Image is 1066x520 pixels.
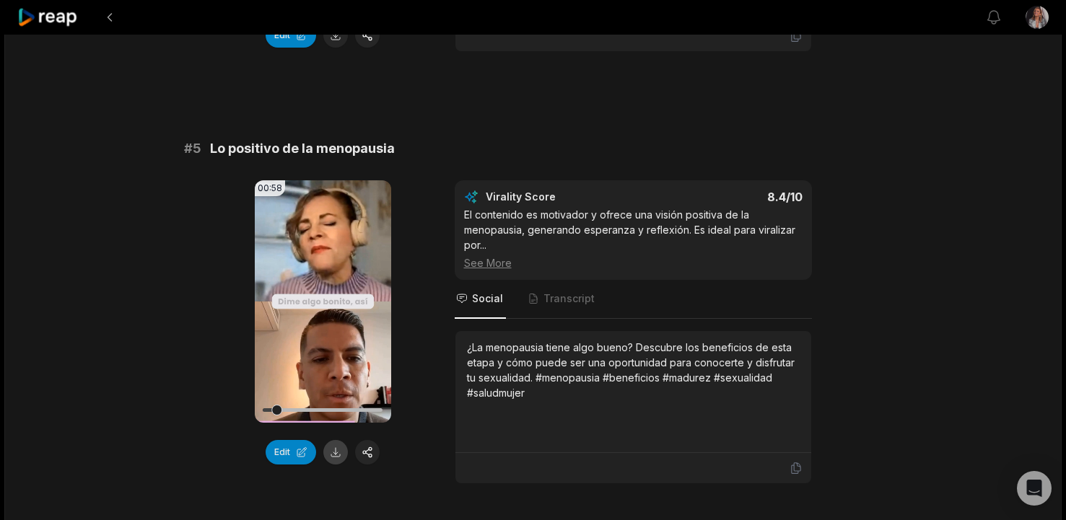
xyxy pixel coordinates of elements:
[486,190,641,204] div: Virality Score
[472,291,503,306] span: Social
[467,340,800,400] div: ¿La menopausia tiene algo bueno? Descubre los beneficios de esta etapa y cómo puede ser una oport...
[647,190,803,204] div: 8.4 /10
[464,255,803,270] div: See More
[266,23,316,48] button: Edit
[266,440,316,464] button: Edit
[455,280,812,319] nav: Tabs
[543,291,595,306] span: Transcript
[210,138,395,159] span: Lo positivo de la menopausia
[464,207,803,270] div: El contenido es motivador y ofrece una visión positiva de la menopausia, generando esperanza y re...
[255,180,391,423] video: Your browser does not support mp4 format.
[184,138,201,159] span: # 5
[1017,471,1052,506] div: Open Intercom Messenger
